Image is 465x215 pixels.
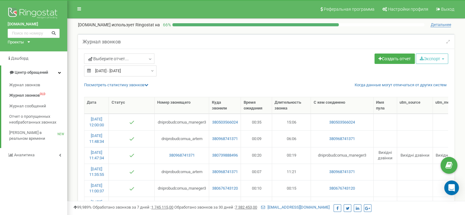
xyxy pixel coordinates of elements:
[313,120,371,125] a: 380503566024
[78,22,160,28] p: [DOMAIN_NAME]
[89,117,104,127] a: [DATE] 12:00:00
[212,153,238,158] a: 380739888496
[374,197,397,213] td: Callback
[374,147,397,164] td: Вихідні дзвінки
[155,114,209,130] td: dniprobudcomua_maneger3
[235,205,257,209] u: 7 382 453,00
[89,183,104,194] a: [DATE] 11:00:37
[241,147,272,164] td: 00:20
[375,54,415,64] a: Создать отчет
[129,169,134,174] img: Отвечен
[397,147,433,164] td: Вихідні дзвінки
[416,54,448,64] button: Экспорт
[129,120,134,125] img: Отвечен
[212,136,238,142] a: 380968741371
[209,97,241,114] th: Куда звонили
[155,164,209,180] td: dniprobudcomua_artem
[174,205,257,209] span: Обработано звонков за 30 дней :
[84,97,109,114] th: Дата
[89,133,104,144] a: [DATE] 11:48:34
[272,97,311,114] th: Длительность звонка
[261,205,330,209] a: [EMAIL_ADDRESS][DOMAIN_NAME]
[272,147,311,164] td: 00:19
[8,6,60,21] img: Ringostat logo
[15,70,48,75] span: Центр обращений
[112,22,160,27] span: использует Ringostat на
[313,136,371,142] a: 380968741371
[241,180,272,197] td: 00:10
[9,82,40,88] span: Журнал звонков
[129,136,134,141] img: Отвечен
[272,180,311,197] td: 00:15
[151,205,173,209] u: 1 745 115,00
[212,186,238,191] a: 380676743120
[93,205,173,209] span: Обработано звонков за 7 дней :
[212,120,238,125] a: 380503566024
[311,147,374,164] td: dniprobudcomua_maneger3
[129,186,134,191] img: Отвечен
[129,153,134,158] img: Отвечен
[155,97,209,114] th: Номер звонящего
[14,153,35,157] span: Аналитика
[88,56,129,62] span: Выберите отчет...
[89,150,104,161] a: [DATE] 11:47:34
[241,114,272,130] td: 00:35
[441,7,454,12] span: Выход
[9,101,67,112] a: Журнал сообщений
[89,200,104,210] a: [DATE] 10:15:06
[9,93,40,98] span: Журнал звонков
[9,90,67,101] a: Журнал звонковOLD
[160,22,172,28] p: 66 %
[241,97,272,114] th: Время ожидания
[8,29,60,38] input: Поиск по номеру
[272,197,311,213] td: 00:00
[212,169,238,175] a: 380968741371
[241,164,272,180] td: 00:07
[311,97,374,114] th: С кем соединено
[9,103,46,109] span: Журнал сообщений
[155,180,209,197] td: dniprobudcomua_maneger3
[324,7,375,12] span: Реферальная программа
[388,7,428,12] span: Настройки профиля
[9,80,67,91] a: Журнал звонков
[313,169,371,175] a: 380968741371
[241,197,272,213] td: 00:46
[84,83,148,87] a: Посмотреть cтатистику звонков
[397,197,433,213] td: [DOMAIN_NAME]
[313,186,371,191] a: 380676743120
[9,130,57,141] span: [PERSON_NAME] в реальном времени
[272,164,311,180] td: 11:21
[157,153,207,158] a: 380968741371
[9,128,67,144] a: [PERSON_NAME] в реальном времениNEW
[8,21,60,27] a: [DOMAIN_NAME]
[9,114,64,125] span: Отчет о пропущенных необработанных звонках
[155,130,209,147] td: dniprobudcomua_artem
[241,130,272,147] td: 00:09
[374,97,397,114] th: Имя пула
[9,111,67,128] a: Отчет о пропущенных необработанных звонках
[444,180,459,195] div: Open Intercom Messenger
[84,54,154,64] a: Выберите отчет...
[11,56,28,61] span: Дашборд
[1,65,67,80] a: Центр обращений
[83,39,121,45] h5: Журнал звонков
[109,97,154,114] th: Статус
[355,82,447,88] a: Когда данные могут отличаться от других систем
[272,114,311,130] td: 15:06
[272,130,311,147] td: 06:06
[397,97,433,114] th: utm_source
[73,205,92,209] span: 99,989%
[430,22,451,27] span: Детальнее
[8,39,24,45] div: Проекты
[89,167,104,177] a: [DATE] 11:35:55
